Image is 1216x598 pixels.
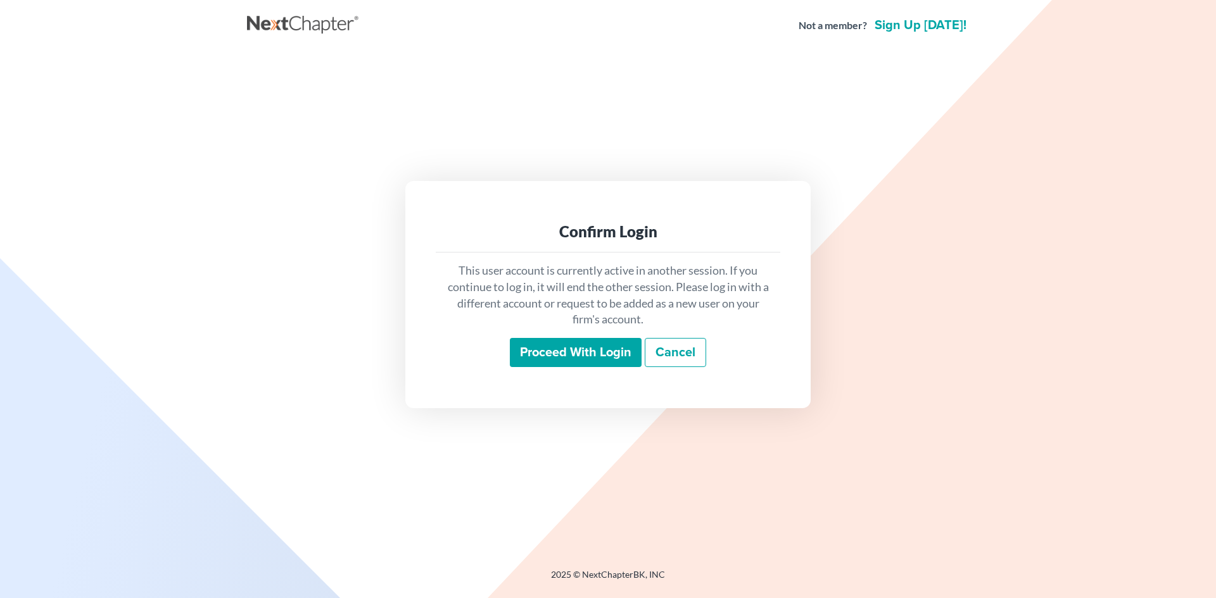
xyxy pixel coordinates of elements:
a: Cancel [645,338,706,367]
p: This user account is currently active in another session. If you continue to log in, it will end ... [446,263,770,328]
a: Sign up [DATE]! [872,19,969,32]
div: Confirm Login [446,221,770,242]
div: 2025 © NextChapterBK, INC [247,568,969,591]
strong: Not a member? [799,18,867,33]
input: Proceed with login [510,338,642,367]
